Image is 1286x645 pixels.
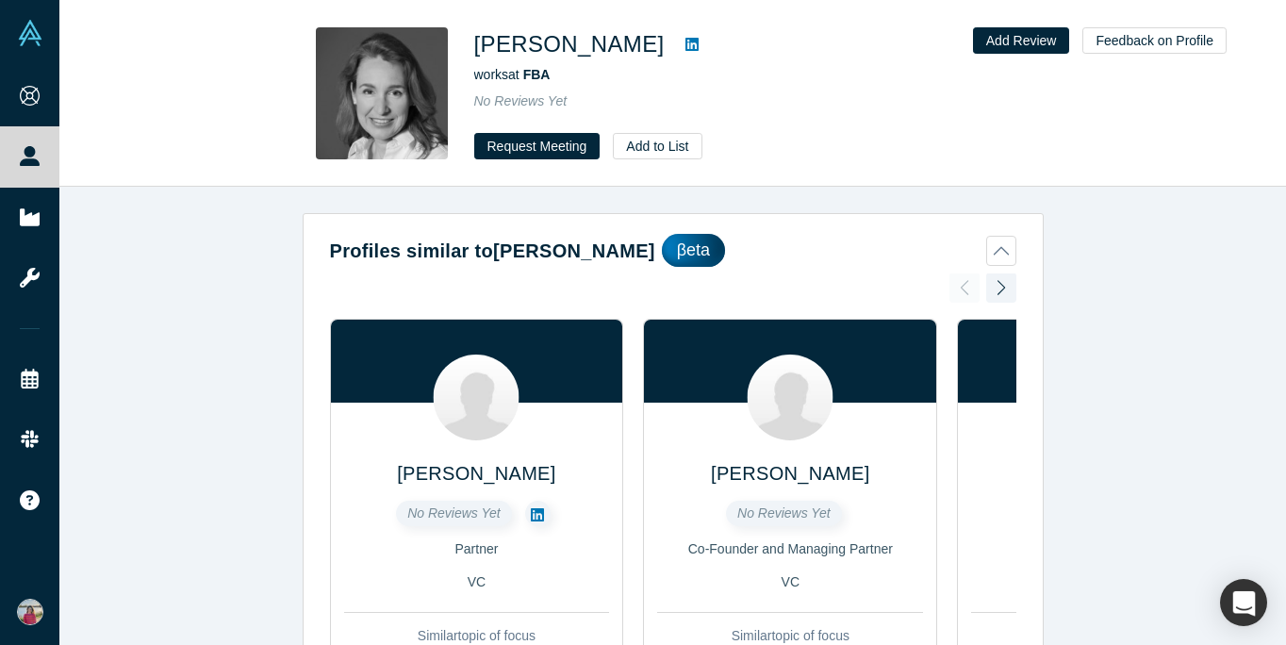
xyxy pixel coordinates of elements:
[688,541,893,556] span: Co-Founder and Managing Partner
[407,505,501,521] span: No Reviews Yet
[748,355,833,440] img: Rajan Pillay's Profile Image
[523,67,551,82] a: FBA
[397,463,555,484] a: [PERSON_NAME]
[17,599,43,625] img: Saloni Gautam's Account
[657,572,923,592] div: VC
[474,27,665,61] h1: [PERSON_NAME]
[330,234,1016,267] button: Profiles similar to[PERSON_NAME]βeta
[330,237,655,265] h2: Profiles similar to [PERSON_NAME]
[344,572,610,592] div: VC
[474,67,551,82] span: works at
[474,133,601,159] button: Request Meeting
[1082,27,1227,54] button: Feedback on Profile
[474,93,568,108] span: No Reviews Yet
[737,505,831,521] span: No Reviews Yet
[316,27,448,159] img: Elizabeth Pauchet's Profile Image
[17,20,43,46] img: Alchemist Vault Logo
[434,355,519,440] img: JJ Kang's Profile Image
[662,234,725,267] div: βeta
[971,572,1237,592] div: VC
[454,541,498,556] span: Partner
[711,463,869,484] a: [PERSON_NAME]
[973,27,1070,54] button: Add Review
[613,133,701,159] button: Add to List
